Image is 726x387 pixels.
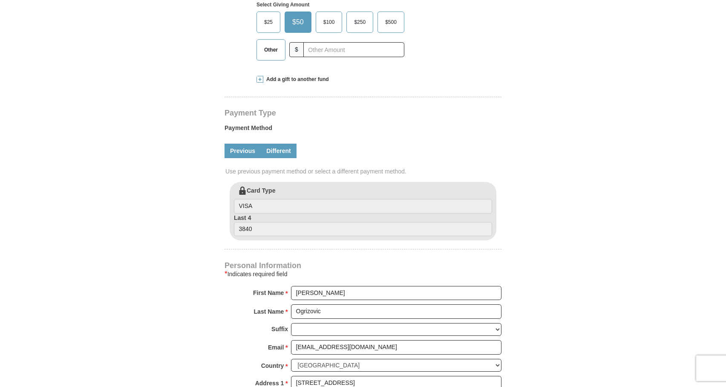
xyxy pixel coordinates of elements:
[253,287,284,299] strong: First Name
[234,186,492,214] label: Card Type
[225,167,502,176] span: Use previous payment method or select a different payment method.
[289,42,304,57] span: $
[260,43,282,56] span: Other
[261,144,297,158] a: Different
[263,76,329,83] span: Add a gift to another fund
[225,262,501,269] h4: Personal Information
[234,199,492,214] input: Card Type
[319,16,339,29] span: $100
[271,323,288,335] strong: Suffix
[225,124,501,136] label: Payment Method
[303,42,404,57] input: Other Amount
[225,110,501,116] h4: Payment Type
[381,16,401,29] span: $500
[225,269,501,279] div: Indicates required field
[234,214,492,237] label: Last 4
[268,341,284,353] strong: Email
[350,16,370,29] span: $250
[261,360,284,372] strong: Country
[234,222,492,237] input: Last 4
[260,16,277,29] span: $25
[225,144,261,158] a: Previous
[288,16,308,29] span: $50
[254,306,284,318] strong: Last Name
[256,2,309,8] strong: Select Giving Amount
